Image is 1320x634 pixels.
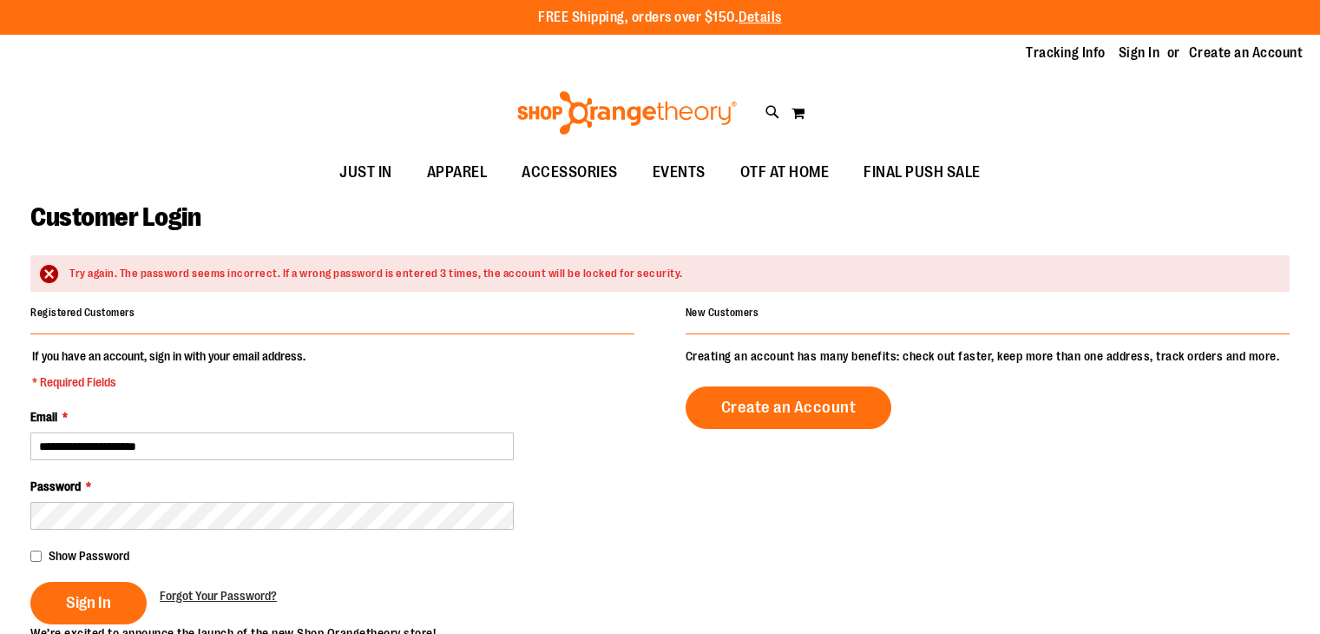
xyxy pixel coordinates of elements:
[864,153,981,192] span: FINAL PUSH SALE
[1189,43,1304,63] a: Create an Account
[740,153,830,192] span: OTF AT HOME
[30,582,147,624] button: Sign In
[339,153,392,192] span: JUST IN
[160,589,277,603] span: Forgot Your Password?
[515,91,739,135] img: Shop Orangetheory
[653,153,706,192] span: EVENTS
[427,153,488,192] span: APPAREL
[322,153,410,193] a: JUST IN
[30,479,81,493] span: Password
[846,153,998,193] a: FINAL PUSH SALE
[66,593,111,612] span: Sign In
[723,153,847,193] a: OTF AT HOME
[739,10,782,25] a: Details
[1119,43,1160,63] a: Sign In
[721,398,857,417] span: Create an Account
[686,307,759,319] strong: New Customers
[30,347,307,391] legend: If you have an account, sign in with your email address.
[30,307,135,319] strong: Registered Customers
[522,153,618,192] span: ACCESSORIES
[504,153,635,193] a: ACCESSORIES
[1026,43,1106,63] a: Tracking Info
[30,410,57,424] span: Email
[538,8,782,28] p: FREE Shipping, orders over $150.
[635,153,723,193] a: EVENTS
[49,549,129,563] span: Show Password
[410,153,505,193] a: APPAREL
[686,386,892,429] a: Create an Account
[160,587,277,604] a: Forgot Your Password?
[69,266,1272,282] div: Try again. The password seems incorrect. If a wrong password is entered 3 times, the account will...
[30,202,200,232] span: Customer Login
[32,373,305,391] span: * Required Fields
[686,347,1290,365] p: Creating an account has many benefits: check out faster, keep more than one address, track orders...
